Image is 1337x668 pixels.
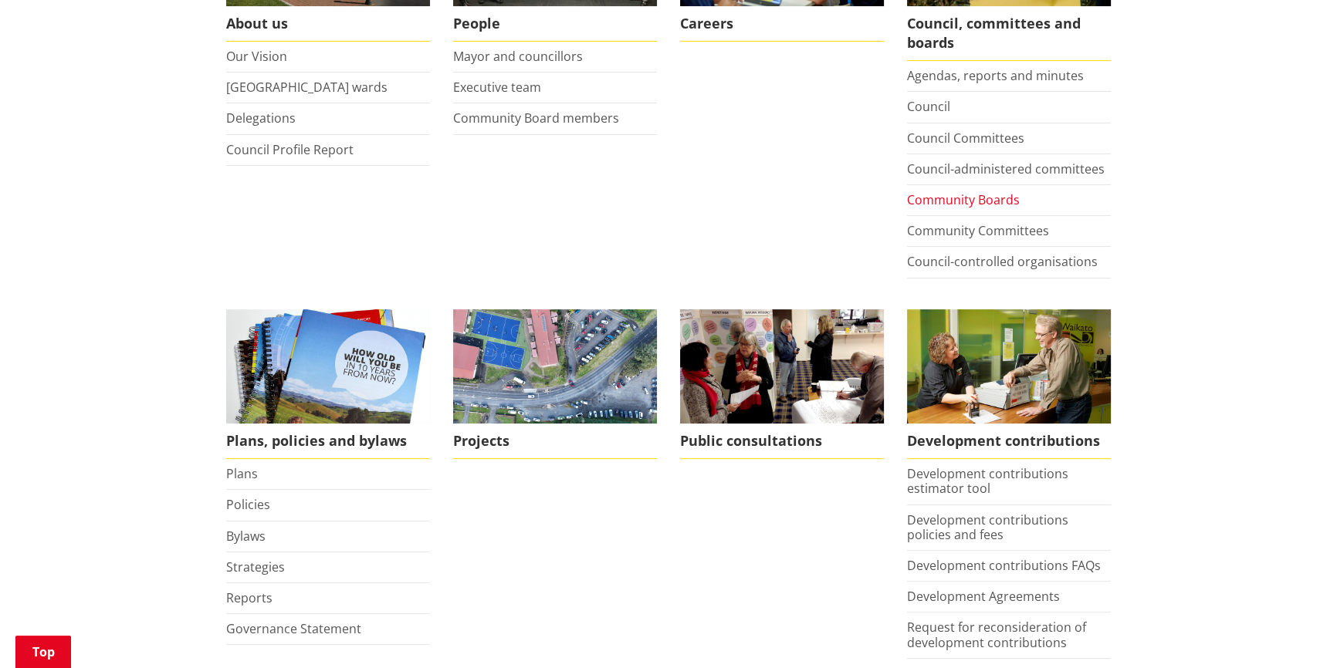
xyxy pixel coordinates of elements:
img: Long Term Plan [226,309,430,424]
span: Development contributions [907,423,1111,459]
a: [GEOGRAPHIC_DATA] wards [226,79,388,96]
a: Council [907,98,950,115]
img: Fees [907,309,1111,424]
a: Executive team [453,79,541,96]
a: Plans [226,465,258,482]
a: Reports [226,589,272,606]
a: We produce a number of plans, policies and bylaws including the Long Term Plan Plans, policies an... [226,309,430,460]
a: Mayor and councillors [453,48,583,65]
iframe: Messenger Launcher [1266,603,1322,659]
a: Development contributions policies and fees [907,511,1068,543]
span: Public consultations [680,423,884,459]
a: public-consultations Public consultations [680,309,884,460]
img: public-consultations [680,309,884,424]
a: Community Committees [907,222,1049,239]
a: Community Boards [907,191,1020,208]
a: Development contributions estimator tool [907,465,1068,497]
a: Projects [453,309,657,460]
a: Agendas, reports and minutes [907,67,1084,84]
a: Council Committees [907,130,1024,147]
a: Governance Statement [226,620,361,637]
span: Careers [680,6,884,42]
a: Bylaws [226,528,266,545]
span: About us [226,6,430,42]
a: Community Board members [453,110,619,127]
a: Delegations [226,110,296,127]
a: Development contributions FAQs [907,557,1101,574]
span: Projects [453,423,657,459]
a: Request for reconsideration of development contributions [907,619,1086,650]
a: Policies [226,496,270,513]
span: People [453,6,657,42]
span: Council, committees and boards [907,6,1111,61]
span: Plans, policies and bylaws [226,423,430,459]
a: Our Vision [226,48,287,65]
a: Council-administered committees [907,160,1105,177]
a: Council Profile Report [226,141,354,158]
a: FInd out more about fees and fines here Development contributions [907,309,1111,460]
a: Development Agreements [907,588,1060,605]
a: Strategies [226,558,285,575]
a: Council-controlled organisations [907,253,1098,270]
a: Top [15,636,71,668]
img: DJI_0336 [453,309,657,424]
